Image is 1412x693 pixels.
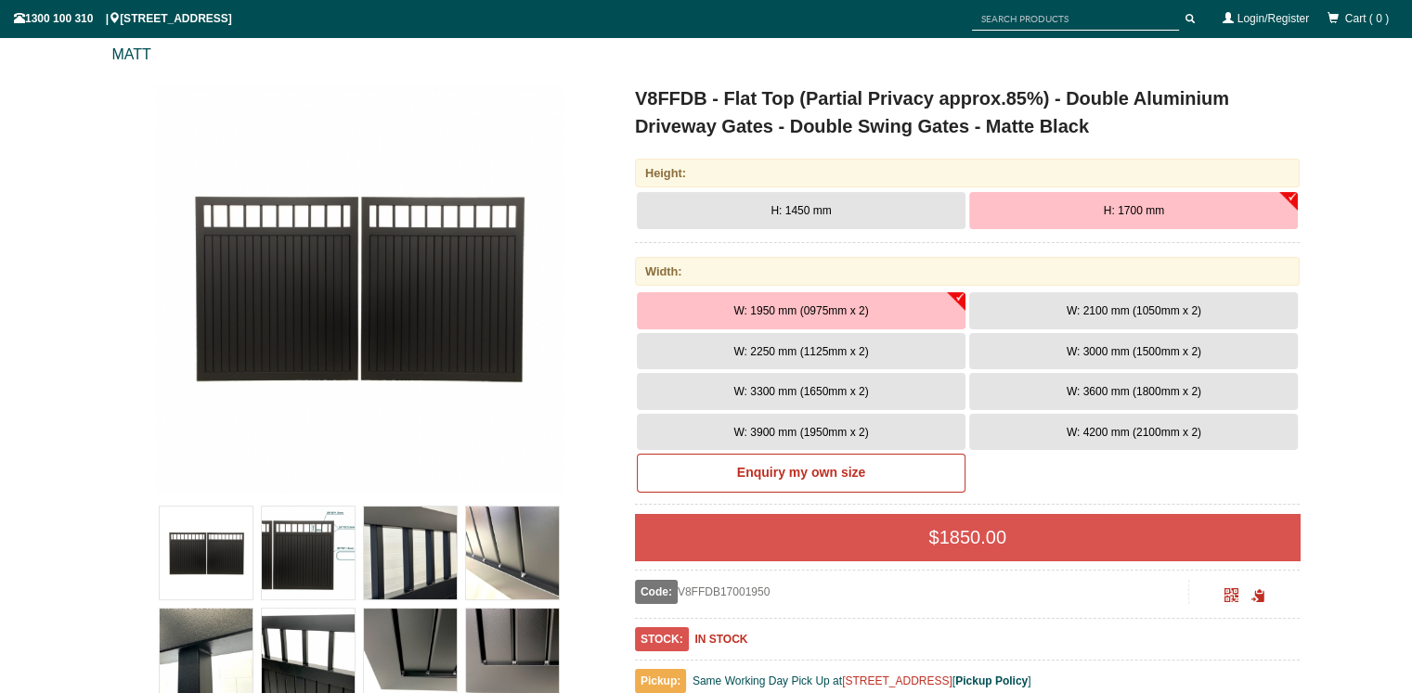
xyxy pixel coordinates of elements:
[364,507,457,599] img: V8FFDB - Flat Top (Partial Privacy approx.85%) - Double Aluminium Driveway Gates - Double Swing G...
[637,292,965,329] button: W: 1950 mm (0975mm x 2)
[693,674,1031,687] span: Same Working Day Pick Up at [ ]
[955,674,1028,687] a: Pickup Policy
[733,426,868,439] span: W: 3900 mm (1950mm x 2)
[1067,345,1201,358] span: W: 3000 mm (1500mm x 2)
[842,674,952,687] a: [STREET_ADDRESS]
[733,345,868,358] span: W: 2250 mm (1125mm x 2)
[969,333,1298,370] button: W: 3000 mm (1500mm x 2)
[1104,204,1164,217] span: H: 1700 mm
[635,627,689,651] span: STOCK:
[1224,591,1238,604] a: Click to enlarge and scan to share.
[969,414,1298,451] button: W: 4200 mm (2100mm x 2)
[635,514,1301,560] div: $
[637,333,965,370] button: W: 2250 mm (1125mm x 2)
[969,373,1298,410] button: W: 3600 mm (1800mm x 2)
[635,669,686,693] span: Pickup:
[733,385,868,398] span: W: 3300 mm (1650mm x 2)
[635,84,1301,140] h1: V8FFDB - Flat Top (Partial Privacy approx.85%) - Double Aluminium Driveway Gates - Double Swing G...
[1345,12,1389,25] span: Cart ( 0 )
[972,7,1179,31] input: SEARCH PRODUCTS
[1067,304,1201,317] span: W: 2100 mm (1050mm x 2)
[635,257,1301,286] div: Width:
[160,507,253,599] img: V8FFDB - Flat Top (Partial Privacy approx.85%) - Double Aluminium Driveway Gates - Double Swing G...
[1237,12,1309,25] a: Login/Register
[114,84,605,493] a: V8FFDB - Flat Top (Partial Privacy approx.85%) - Double Aluminium Driveway Gates - Double Swing G...
[637,454,965,493] a: Enquiry my own size
[771,204,831,217] span: H: 1450 mm
[969,192,1298,229] button: H: 1700 mm
[737,465,865,480] b: Enquiry my own size
[939,527,1006,547] span: 1850.00
[635,159,1301,187] div: Height:
[694,633,747,646] b: IN STOCK
[14,12,232,25] span: 1300 100 310 | [STREET_ADDRESS]
[1067,385,1201,398] span: W: 3600 mm (1800mm x 2)
[733,304,868,317] span: W: 1950 mm (0975mm x 2)
[155,84,564,493] img: V8FFDB - Flat Top (Partial Privacy approx.85%) - Double Aluminium Driveway Gates - Double Swing G...
[637,373,965,410] button: W: 3300 mm (1650mm x 2)
[112,3,1301,84] div: > > >
[637,192,965,229] button: H: 1450 mm
[635,580,1189,604] div: V8FFDB17001950
[1067,426,1201,439] span: W: 4200 mm (2100mm x 2)
[262,507,355,599] img: V8FFDB - Flat Top (Partial Privacy approx.85%) - Double Aluminium Driveway Gates - Double Swing G...
[637,414,965,451] button: W: 3900 mm (1950mm x 2)
[466,507,559,599] img: V8FFDB - Flat Top (Partial Privacy approx.85%) - Double Aluminium Driveway Gates - Double Swing G...
[969,292,1298,329] button: W: 2100 mm (1050mm x 2)
[635,580,678,604] span: Code:
[1250,589,1264,603] span: Click to copy the URL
